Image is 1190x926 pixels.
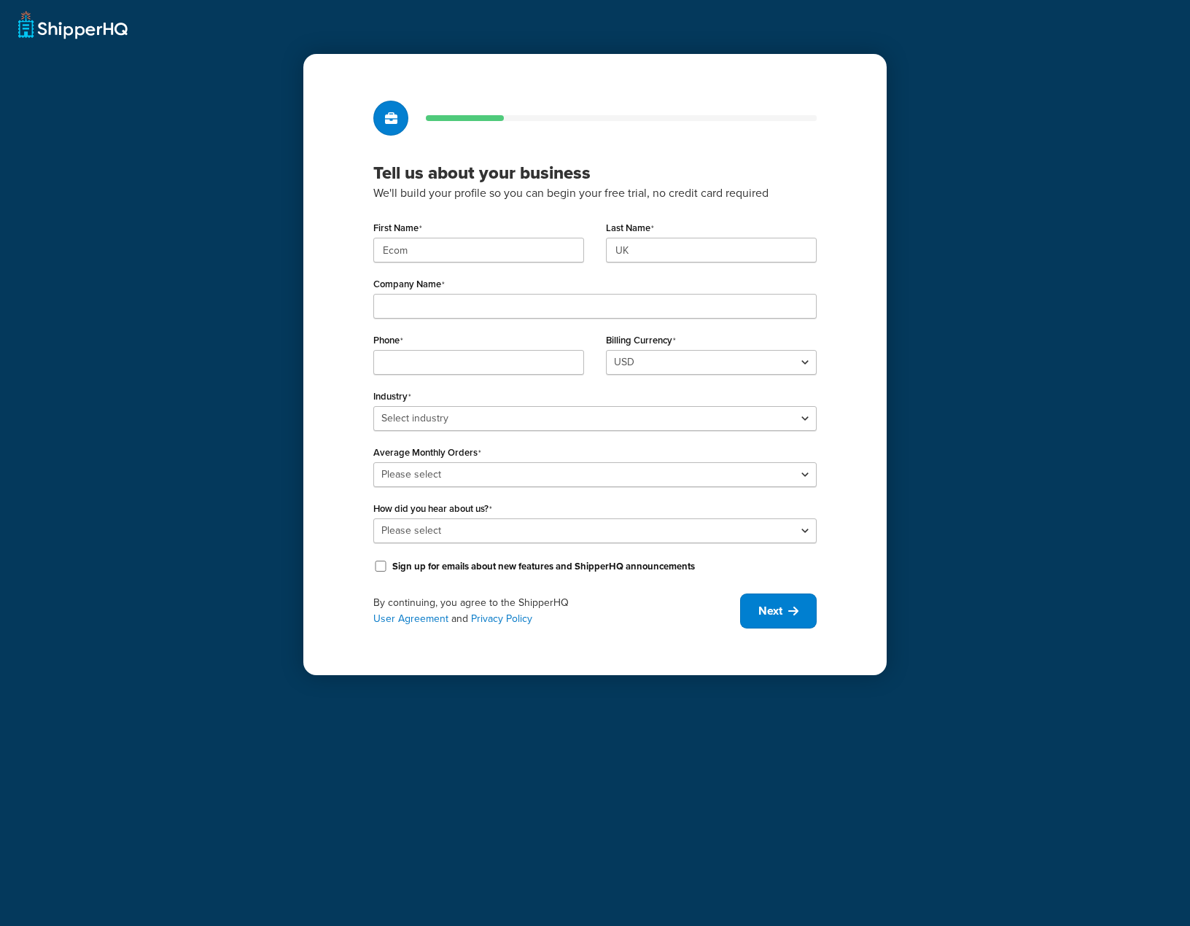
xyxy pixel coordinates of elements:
[373,335,403,346] label: Phone
[373,595,740,627] div: By continuing, you agree to the ShipperHQ and
[758,603,782,619] span: Next
[373,222,422,234] label: First Name
[373,391,411,402] label: Industry
[740,594,817,629] button: Next
[373,279,445,290] label: Company Name
[606,335,676,346] label: Billing Currency
[373,611,448,626] a: User Agreement
[373,503,492,515] label: How did you hear about us?
[471,611,532,626] a: Privacy Policy
[392,560,695,573] label: Sign up for emails about new features and ShipperHQ announcements
[373,447,481,459] label: Average Monthly Orders
[606,222,654,234] label: Last Name
[373,162,817,184] h3: Tell us about your business
[373,184,817,203] p: We'll build your profile so you can begin your free trial, no credit card required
